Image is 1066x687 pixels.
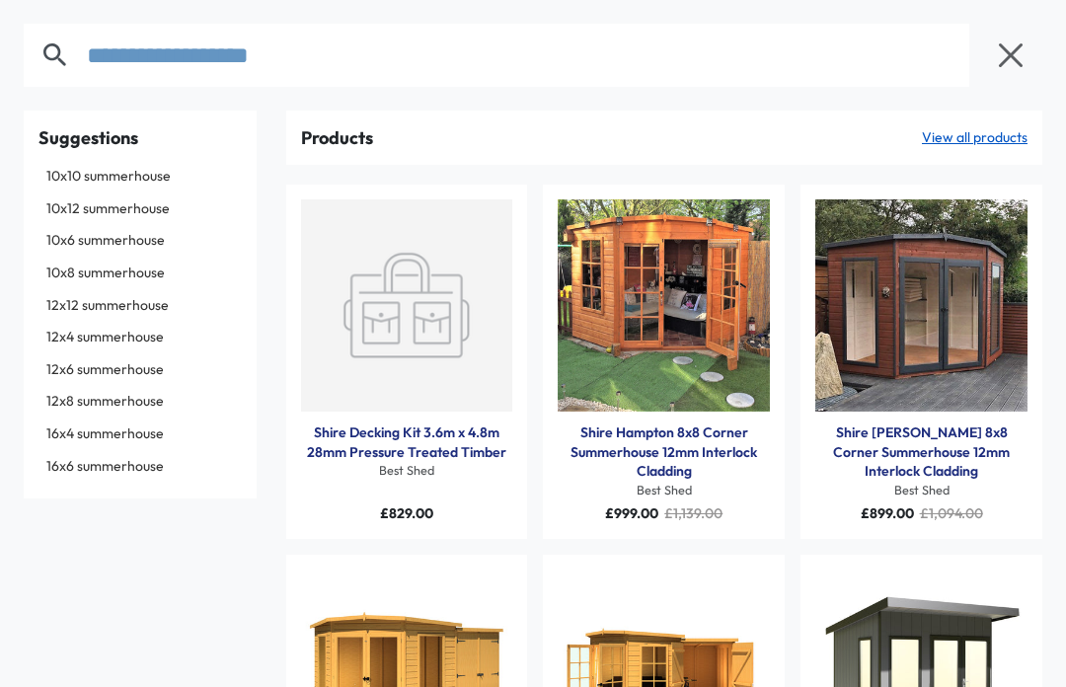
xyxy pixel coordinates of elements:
a: Products: Shire Decking Kit 3.6m x 4.8m 28mm Pressure Treated Timber [301,199,513,412]
a: 12x12 summerhouse [38,291,242,321]
a: Shire [PERSON_NAME] 8x8 Corner Summerhouse 12mm Interlock Cladding [815,423,1028,482]
a: 10x8 summerhouse [38,259,242,288]
div: Best Shed [815,482,1028,499]
a: 16x6 summerhouse [38,452,242,482]
a: 10x10 summerhouse [38,162,242,191]
a: Products: Shire Barclay 8x8 Corner Summerhouse 12mm Interlock Cladding [815,199,1028,412]
img: product-1_200x.png [301,199,513,412]
span: £899.00 [861,504,914,522]
a: 12x4 summerhouse [38,323,242,352]
span: £1,139.00 [664,504,723,522]
div: Shire Barclay 8x8 Corner Summerhouse 12mm Interlock Cladding [815,423,1028,482]
div: Suggestions [38,125,242,150]
a: Products: Shire Hampton 8x8 Corner Summerhouse 12mm Interlock Cladding [558,199,770,412]
span: £999.00 [605,504,658,522]
a: Shire Hampton 8x8 Corner Summerhouse 12mm Interlock Cladding [558,423,770,482]
a: View all products [922,128,1028,148]
div: Best Shed [301,462,513,480]
a: 16x4 summerhouse [38,420,242,449]
img: Shire Hampton 8x8 Corner Summerhouse 12mm Interlock Cladding - Best Shed [558,199,770,412]
img: Shire Barclay 8x8 Corner Summerhouse 12mm Interlock Cladding - Best Shed [815,199,1028,412]
a: 12x8 summerhouse [38,387,242,417]
a: 12x6 summerhouse [38,355,242,385]
div: Products [301,125,373,150]
span: £829.00 [380,504,433,522]
a: 10x12 summerhouse [38,194,242,224]
a: Shire Decking Kit 3.6m x 4.8m 28mm Pressure Treated Timber [301,423,513,462]
span: £1,094.00 [920,504,983,522]
a: 10x6 summerhouse [38,226,242,256]
div: Best Shed [558,482,770,499]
